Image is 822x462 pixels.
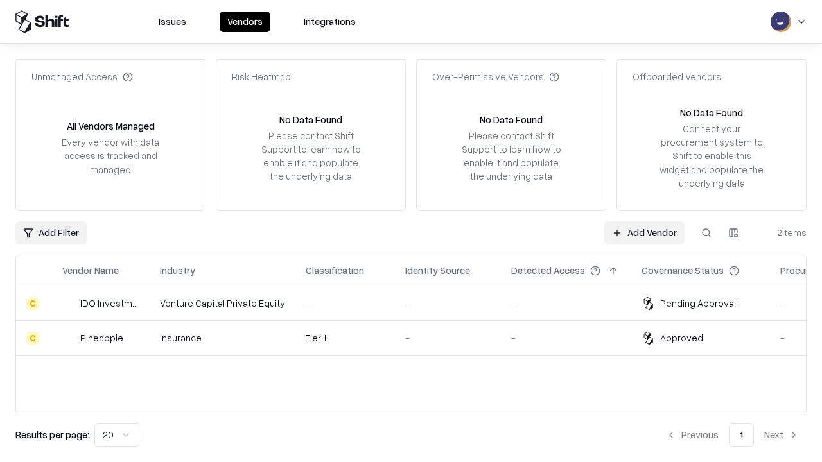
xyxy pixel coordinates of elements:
div: Risk Heatmap [232,70,291,83]
div: All Vendors Managed [67,119,155,133]
div: Industry [160,264,195,277]
div: Pending Approval [660,296,736,310]
button: Integrations [296,12,363,32]
div: Approved [660,331,703,345]
div: Detected Access [511,264,585,277]
div: Governance Status [642,264,724,277]
div: C [26,297,39,310]
button: Add Filter [15,221,87,244]
div: Every vendor with data access is tracked and managed [57,135,164,176]
p: Results per page: [15,428,89,441]
div: No Data Found [680,106,743,119]
div: Over-Permissive Vendors [432,70,559,83]
nav: pagination [658,424,807,447]
div: Venture Capital Private Equity [160,296,285,310]
div: Please contact Shift Support to learn how to enable it and populate the underlying data [258,129,364,184]
div: - [306,296,385,310]
div: - [405,296,491,310]
div: Vendor Name [62,264,119,277]
div: Classification [306,264,364,277]
img: IDO Investments [62,297,75,310]
div: Connect your procurement system to Shift to enable this widget and populate the underlying data [658,122,765,190]
div: - [405,331,491,345]
a: Add Vendor [604,221,685,244]
div: Offboarded Vendors [633,70,721,83]
div: 2 items [755,226,807,239]
div: - [511,296,621,310]
div: C [26,332,39,345]
button: 1 [729,424,754,447]
div: Please contact Shift Support to learn how to enable it and populate the underlying data [458,129,564,184]
div: IDO Investments [80,296,139,310]
img: Pineapple [62,332,75,345]
button: Issues [151,12,194,32]
div: - [511,331,621,345]
div: No Data Found [279,113,342,126]
div: Pineapple [80,331,123,345]
div: Insurance [160,331,285,345]
div: Tier 1 [306,331,385,345]
div: No Data Found [480,113,543,126]
div: Identity Source [405,264,470,277]
div: Unmanaged Access [31,70,133,83]
button: Vendors [220,12,270,32]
